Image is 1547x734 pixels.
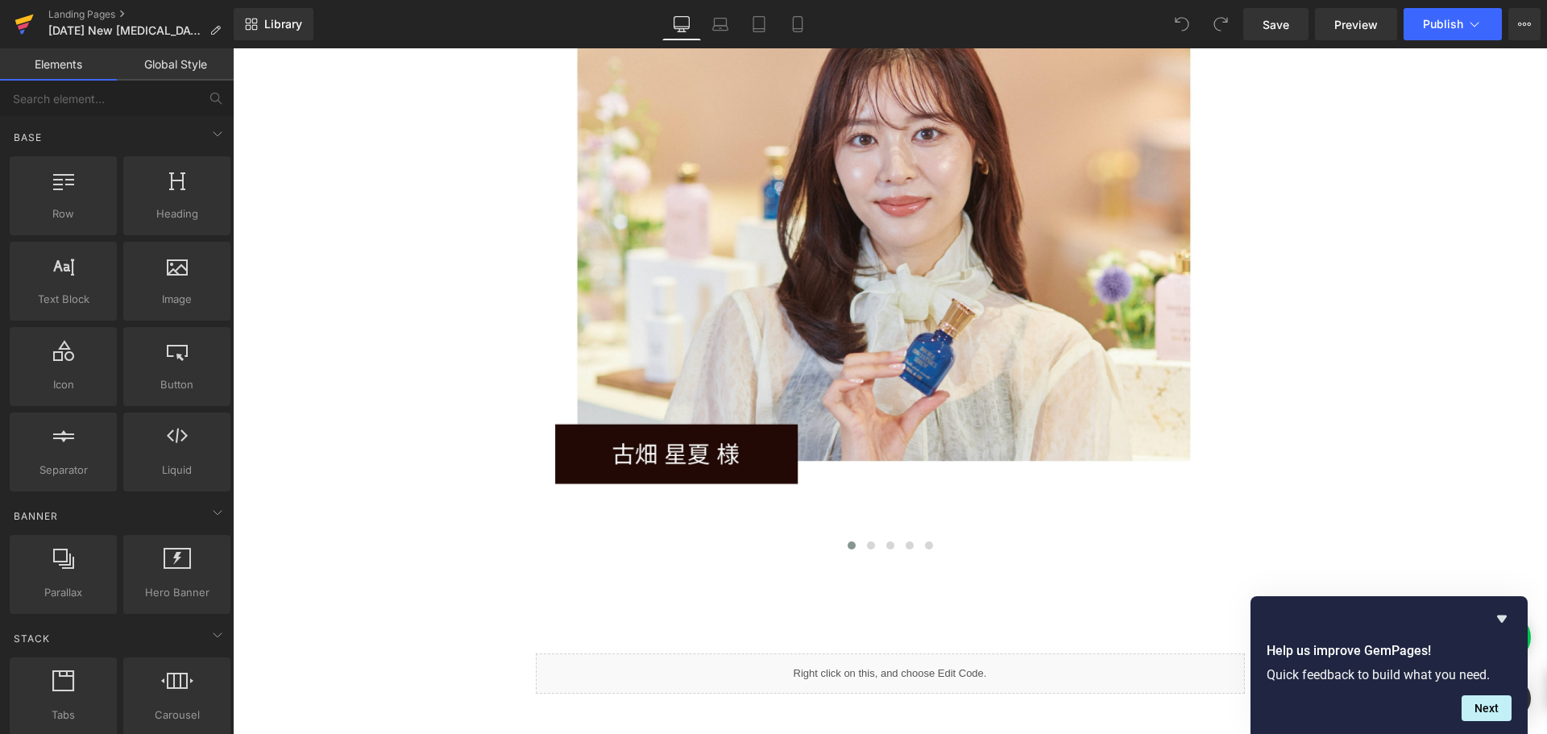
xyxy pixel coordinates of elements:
[128,462,226,479] span: Liquid
[1423,18,1463,31] span: Publish
[15,376,112,393] span: Icon
[740,8,778,40] a: Tablet
[15,205,112,222] span: Row
[778,8,817,40] a: Mobile
[1508,8,1541,40] button: More
[662,8,701,40] a: Desktop
[1166,8,1198,40] button: Undo
[1315,8,1397,40] a: Preview
[1334,16,1378,33] span: Preview
[117,48,234,81] a: Global Style
[15,707,112,724] span: Tabs
[15,462,112,479] span: Separator
[701,8,740,40] a: Laptop
[1267,641,1512,661] h2: Help us improve GemPages!
[128,376,226,393] span: Button
[12,508,60,524] span: Banner
[12,631,52,646] span: Stack
[1492,609,1512,628] button: Hide survey
[264,17,302,31] span: Library
[1267,609,1512,721] div: Help us improve GemPages!
[128,291,226,308] span: Image
[128,205,226,222] span: Heading
[12,130,44,145] span: Base
[48,8,234,21] a: Landing Pages
[128,707,226,724] span: Carousel
[15,291,112,308] span: Text Block
[1404,8,1502,40] button: Publish
[48,24,203,37] span: [DATE] New [MEDICAL_DATA]
[128,584,226,601] span: Hero Banner
[15,584,112,601] span: Parallax
[1205,8,1237,40] button: Redo
[1462,695,1512,721] button: Next question
[1263,16,1289,33] span: Save
[234,8,313,40] a: New Library
[1267,667,1512,682] p: Quick feedback to build what you need.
